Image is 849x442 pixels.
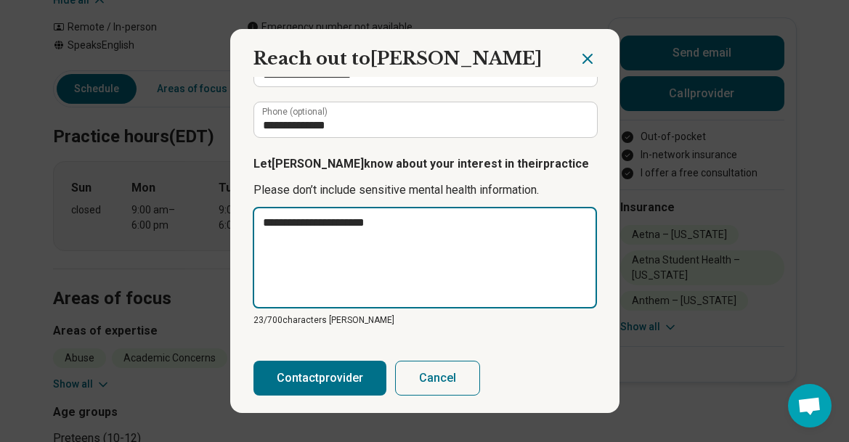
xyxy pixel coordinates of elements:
p: Let [PERSON_NAME] know about your interest in their practice [253,155,596,173]
button: Cancel [395,361,480,396]
label: Phone (optional) [262,107,328,116]
button: Close dialog [579,50,596,67]
span: Reach out to [PERSON_NAME] [253,48,542,69]
button: Contactprovider [253,361,386,396]
p: Please don’t include sensitive mental health information. [253,181,596,199]
p: 23/ 700 characters [PERSON_NAME] [253,314,596,327]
